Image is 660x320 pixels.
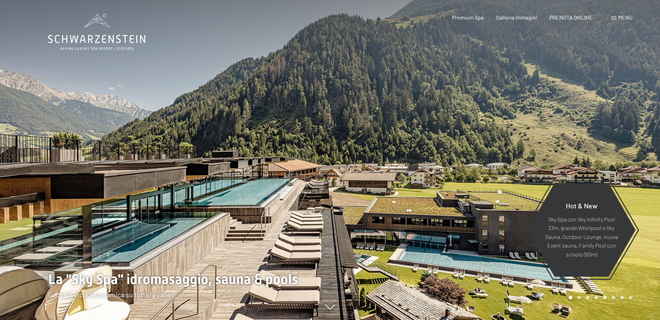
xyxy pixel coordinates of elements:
div: Carousel Page 8 [629,296,632,299]
div: Carousel Page 6 [612,296,615,299]
div: Carousel Page 4 [594,296,598,299]
div: Carousel Page 2 [577,296,581,299]
div: Carousel Page 5 [603,296,607,299]
a: Premium Spa [452,14,484,21]
div: Carousel Page 1 (Current Slide) [569,296,572,299]
a: PRENOTA ONLINE [549,14,593,21]
span: Menu [618,14,632,21]
p: Sky Spa con Sky infinity Pool 23m, grande Whirlpool e Sky Sauna, Outdoor Lounge, nuova Event saun... [544,215,619,259]
div: Carousel Pagination [566,296,632,299]
div: Carousel Page 3 [586,296,590,299]
span: Hot & New [566,201,597,209]
a: Hot & New Sky Spa con Sky infinity Pool 23m, grande Whirlpool e Sky Sauna, Outdoor Lounge, nuova ... [527,183,636,277]
a: Galleria immagini [496,14,537,21]
div: Carousel Page 7 [620,296,624,299]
